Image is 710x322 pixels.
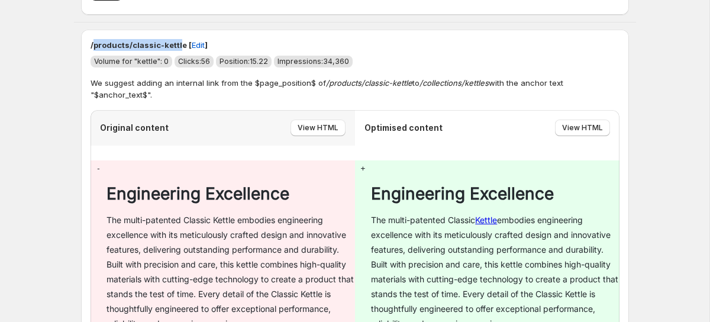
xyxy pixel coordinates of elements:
button: View HTML [555,120,610,136]
h1: Engineering Excellence [371,186,619,201]
p: Original content [100,122,169,134]
em: /products/classic-kettle [326,78,412,88]
span: View HTML [562,123,603,133]
span: Clicks: 56 [178,57,210,66]
span: Volume for "kettle": 0 [94,57,169,66]
span: View HTML [298,123,338,133]
pre: + [361,161,366,176]
pre: - [96,161,101,176]
em: /collections/kettles [419,78,489,88]
p: Optimised content [364,122,443,134]
p: We suggest adding an internal link from the $page_position$ of to with the anchor text "$anchor_t... [91,77,619,101]
h1: Engineering Excellence [106,186,354,201]
p: /products/classic-kettle [ ] [91,39,619,51]
a: Kettle [475,215,497,225]
span: Position: 15.22 [220,57,268,66]
button: Edit [185,36,212,54]
span: Impressions: 34,360 [277,57,349,66]
span: Edit [192,39,205,51]
button: View HTML [291,120,346,136]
